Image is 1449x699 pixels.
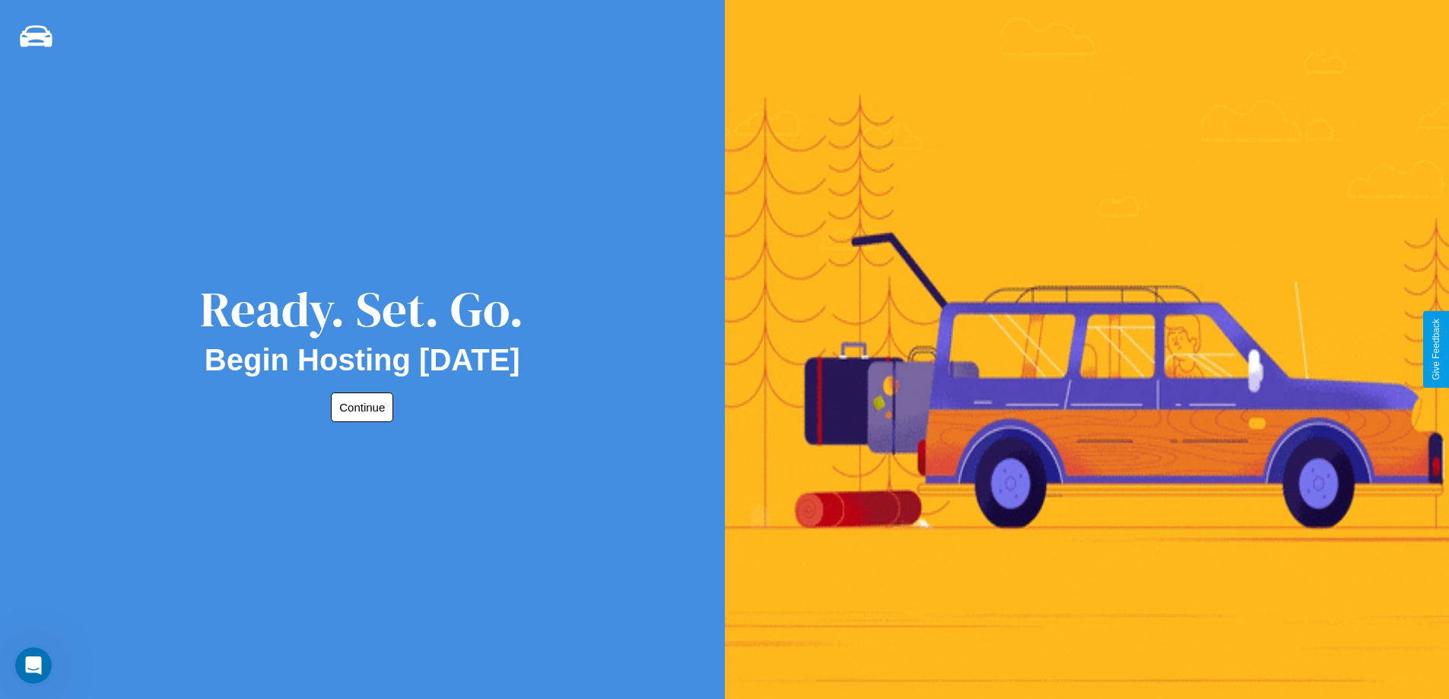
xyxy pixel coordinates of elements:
div: Give Feedback [1431,319,1441,380]
button: Continue [331,392,393,422]
iframe: Intercom live chat [15,647,52,684]
h2: Begin Hosting [DATE] [205,343,520,377]
div: Ready. Set. Go. [200,275,524,343]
